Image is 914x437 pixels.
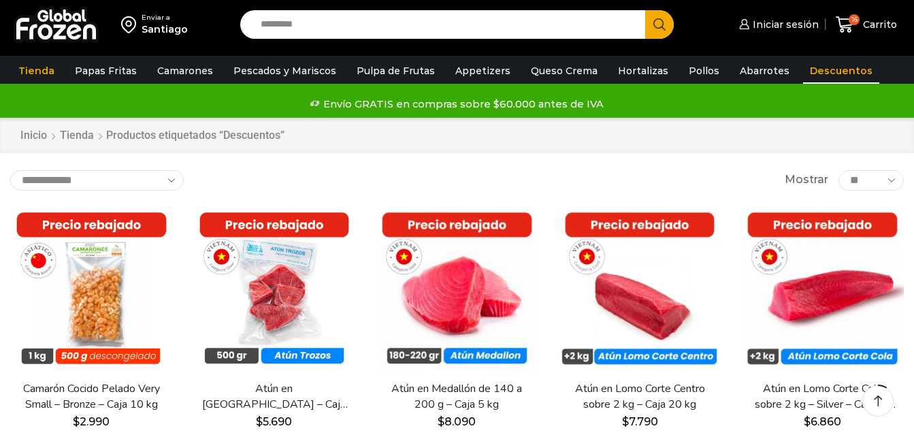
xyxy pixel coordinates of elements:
[785,172,828,188] span: Mostrar
[150,58,220,84] a: Camarones
[567,381,713,412] a: Atún en Lomo Corte Centro sobre 2 kg – Caja 20 kg
[10,170,184,191] select: Pedido de la tienda
[832,9,900,41] a: 16 Carrito
[20,128,48,144] a: Inicio
[622,415,658,428] bdi: 7.790
[256,415,263,428] span: $
[749,381,896,412] a: Atún en Lomo Corte Cola sobre 2 kg – Silver – Caja 20 kg
[438,415,476,428] bdi: 8.090
[384,381,530,412] a: Atún en Medallón de 140 a 200 g – Caja 5 kg
[256,415,292,428] bdi: 5.690
[438,415,444,428] span: $
[201,381,348,412] a: Atún en [GEOGRAPHIC_DATA] – Caja 10 kg
[682,58,726,84] a: Pollos
[227,58,343,84] a: Pescados y Mariscos
[860,18,897,31] span: Carrito
[142,13,188,22] div: Enviar a
[645,10,674,39] button: Search button
[73,415,80,428] span: $
[350,58,442,84] a: Pulpa de Frutas
[749,18,819,31] span: Iniciar sesión
[59,128,95,144] a: Tienda
[20,128,284,144] nav: Breadcrumb
[73,415,110,428] bdi: 2.990
[524,58,604,84] a: Queso Crema
[448,58,517,84] a: Appetizers
[733,58,796,84] a: Abarrotes
[622,415,629,428] span: $
[12,58,61,84] a: Tienda
[18,381,165,412] a: Camarón Cocido Pelado Very Small – Bronze – Caja 10 kg
[804,415,841,428] bdi: 6.860
[804,415,811,428] span: $
[611,58,675,84] a: Hortalizas
[803,58,879,84] a: Descuentos
[736,11,819,38] a: Iniciar sesión
[121,13,142,36] img: address-field-icon.svg
[106,129,284,142] h1: Productos etiquetados “Descuentos”
[142,22,188,36] div: Santiago
[68,58,144,84] a: Papas Fritas
[849,14,860,25] span: 16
